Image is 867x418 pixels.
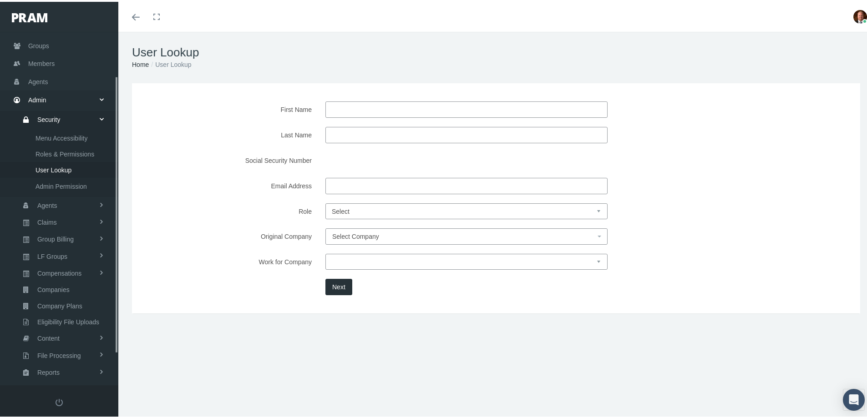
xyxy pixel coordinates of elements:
span: Content [37,329,60,344]
span: Members [28,53,55,71]
label: Work for Company [141,252,319,268]
label: Last Name [141,125,319,141]
div: Open Intercom Messenger [843,387,865,409]
span: User Lookup [35,161,71,176]
span: Admin [28,90,46,107]
h1: User Lookup [132,44,860,58]
button: Next [325,277,352,293]
span: Settings [37,380,61,395]
span: Select Company [332,231,379,238]
span: Roles & Permissions [35,145,94,160]
span: Admin Permission [35,177,87,192]
label: Role [141,201,319,217]
span: Eligibility File Uploads [37,312,99,328]
span: Group Billing [37,230,74,245]
label: Email Address [141,176,319,192]
span: Reports [37,363,60,378]
span: Menu Accessibility [35,129,87,144]
a: Home [132,59,149,66]
span: Groups [28,35,49,53]
span: LF Groups [37,247,67,262]
label: Social Security Number [141,151,319,167]
span: Agents [28,71,48,89]
img: PRAM_20_x_78.png [12,11,47,20]
span: File Processing [37,346,81,362]
span: Agents [37,196,57,212]
label: Original Company [141,227,319,243]
img: S_Profile_Picture_693.jpg [853,8,867,22]
span: Company Plans [37,297,82,312]
span: Compensations [37,264,81,279]
label: First Name [141,100,319,116]
span: Claims [37,213,57,228]
span: Companies [37,280,70,296]
span: Security [37,110,61,126]
li: User Lookup [149,58,191,68]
